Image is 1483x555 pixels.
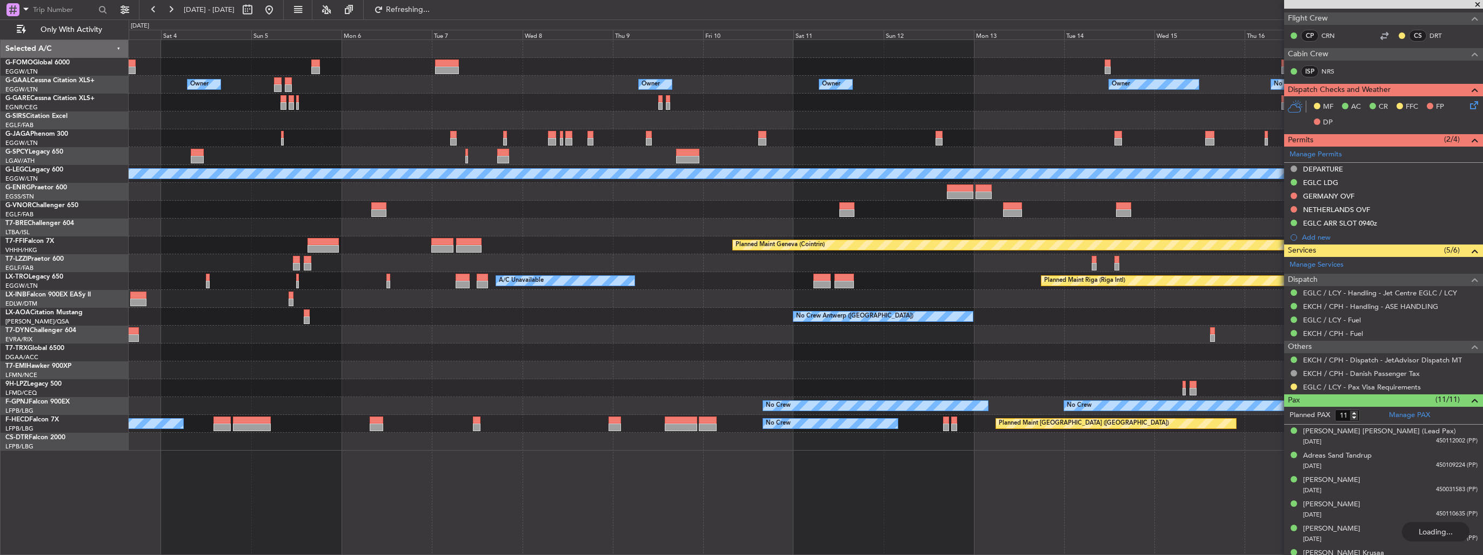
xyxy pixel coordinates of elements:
[1409,30,1427,42] div: CS
[1303,205,1370,214] div: NETHERLANDS OVF
[1303,511,1321,519] span: [DATE]
[1406,102,1418,113] span: FFC
[5,327,76,334] a: T7-DYNChallenger 604
[499,273,544,289] div: A/C Unavailable
[1303,329,1363,338] a: EKCH / CPH - Fuel
[5,167,29,173] span: G-LEGC
[5,238,24,245] span: T7-FFI
[1290,149,1342,160] a: Manage Permits
[1303,219,1377,228] div: EGLC ARR SLOT 0940z
[1303,438,1321,446] span: [DATE]
[5,318,69,326] a: [PERSON_NAME]/QSA
[1044,273,1125,289] div: Planned Maint Riga (Riga Intl)
[1303,315,1361,325] a: EGLC / LCY - Fuel
[5,425,34,433] a: LFPB/LBG
[523,30,613,39] div: Wed 8
[1436,461,1478,470] span: 450109224 (PP)
[5,149,29,155] span: G-SPCY
[5,220,74,227] a: T7-BREChallenger 604
[5,113,68,120] a: G-SIRSCitation Excel
[5,274,63,280] a: LX-TROLegacy 650
[796,308,913,325] div: No Crew Antwerp ([GEOGRAPHIC_DATA])
[5,175,38,183] a: EGGW/LTN
[5,131,68,137] a: G-JAGAPhenom 300
[1303,426,1456,437] div: [PERSON_NAME] [PERSON_NAME] (Lead Pax)
[1436,485,1478,494] span: 450031583 (PP)
[5,77,95,84] a: G-GAALCessna Citation XLS+
[12,21,117,38] button: Only With Activity
[5,363,26,369] span: T7-EMI
[28,26,114,34] span: Only With Activity
[703,30,793,39] div: Fri 10
[766,415,791,432] div: No Crew
[1435,394,1460,405] span: (11/11)
[5,292,91,298] a: LX-INBFalcon 900EX EASy II
[5,202,32,209] span: G-VNOR
[1303,164,1343,174] div: DEPARTURE
[5,345,64,352] a: T7-TRXGlobal 6500
[5,399,29,405] span: F-GPNJ
[5,95,95,102] a: G-GARECessna Citation XLS+
[1290,260,1344,270] a: Manage Services
[1436,510,1478,519] span: 450110635 (PP)
[1064,30,1154,39] div: Tue 14
[432,30,522,39] div: Tue 7
[1303,369,1420,378] a: EKCH / CPH - Danish Passenger Tax
[1154,30,1245,39] div: Wed 15
[1301,65,1319,77] div: ISP
[766,398,791,414] div: No Crew
[184,5,235,15] span: [DATE] - [DATE]
[5,292,26,298] span: LX-INB
[1303,535,1321,543] span: [DATE]
[251,30,342,39] div: Sun 5
[5,371,37,379] a: LFMN/NCE
[5,407,34,415] a: LFPB/LBG
[1288,84,1391,96] span: Dispatch Checks and Weather
[1301,30,1319,42] div: CP
[5,327,30,334] span: T7-DYN
[5,131,30,137] span: G-JAGA
[1303,288,1457,298] a: EGLC / LCY - Handling - Jet Centre EGLC / LCY
[342,30,432,39] div: Mon 6
[5,274,29,280] span: LX-TRO
[5,228,30,236] a: LTBA/ISL
[5,264,34,272] a: EGLF/FAB
[736,237,825,253] div: Planned Maint Geneva (Cointrin)
[1379,102,1388,113] span: CR
[1288,274,1318,286] span: Dispatch
[1389,410,1430,421] a: Manage PAX
[5,381,27,387] span: 9H-LPZ
[1436,102,1444,113] span: FP
[5,389,37,397] a: LFMD/CEQ
[5,381,62,387] a: 9H-LPZLegacy 500
[5,256,28,262] span: T7-LZZI
[5,210,34,219] a: EGLF/FAB
[1323,117,1333,128] span: DP
[5,345,28,352] span: T7-TRX
[613,30,703,39] div: Thu 9
[1288,394,1300,407] span: Pax
[5,77,30,84] span: G-GAAL
[5,184,67,191] a: G-ENRGPraetor 600
[999,415,1169,432] div: Planned Maint [GEOGRAPHIC_DATA] ([GEOGRAPHIC_DATA])
[822,76,840,93] div: Owner
[1288,48,1328,61] span: Cabin Crew
[5,309,30,316] span: LX-AOA
[1303,475,1360,486] div: [PERSON_NAME]
[1303,191,1354,201] div: GERMANY OVF
[5,103,38,111] a: EGNR/CEG
[5,309,83,316] a: LX-AOACitation Mustang
[1321,31,1346,41] a: CRN
[5,238,54,245] a: T7-FFIFalcon 7X
[1444,245,1460,256] span: (5/6)
[1274,76,1299,93] div: No Crew
[1290,410,1330,421] label: Planned PAX
[1112,76,1130,93] div: Owner
[642,76,660,93] div: Owner
[1351,102,1361,113] span: AC
[974,30,1064,39] div: Mon 13
[1321,67,1346,76] a: NRS
[1444,134,1460,145] span: (2/4)
[1303,462,1321,470] span: [DATE]
[5,193,34,201] a: EGSS/STN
